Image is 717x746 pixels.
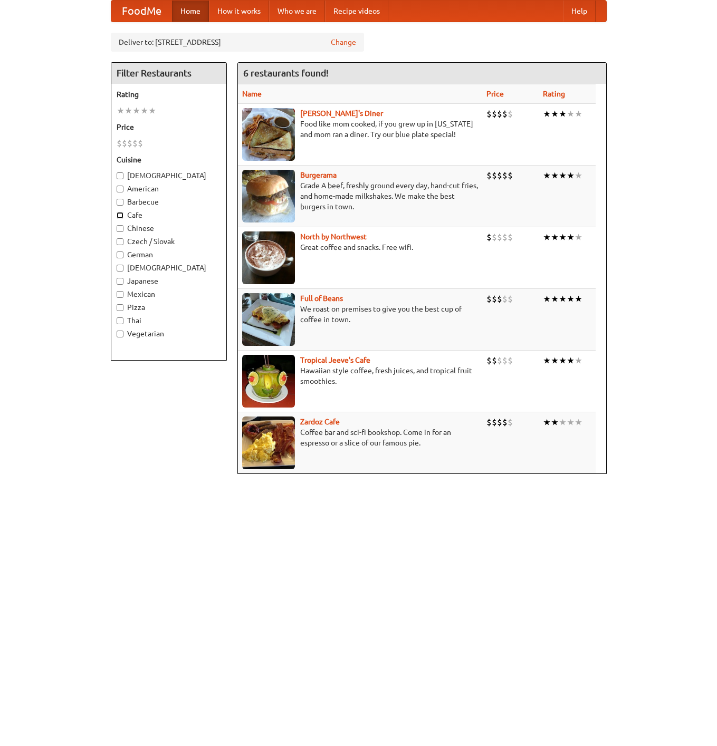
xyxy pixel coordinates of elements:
[117,223,221,234] label: Chinese
[331,37,356,47] a: Change
[508,108,513,120] li: $
[117,302,221,313] label: Pizza
[486,355,492,366] li: $
[300,171,337,179] b: Burgerama
[492,416,497,428] li: $
[117,315,221,326] label: Thai
[502,293,508,305] li: $
[486,416,492,428] li: $
[117,154,221,165] h5: Cuisine
[300,109,383,118] a: [PERSON_NAME]'s Diner
[551,355,559,366] li: ★
[132,138,138,149] li: $
[117,276,221,286] label: Japanese
[543,355,551,366] li: ★
[486,293,492,305] li: $
[243,68,329,78] ng-pluralize: 6 restaurants found!
[492,231,497,243] li: $
[269,1,325,22] a: Who we are
[567,293,575,305] li: ★
[575,416,582,428] li: ★
[111,63,226,84] h4: Filter Restaurants
[117,251,123,258] input: German
[117,291,123,298] input: Mexican
[117,197,221,207] label: Barbecue
[497,108,502,120] li: $
[567,170,575,181] li: ★
[242,304,478,325] p: We roast on premises to give you the best cup of coffee in town.
[502,231,508,243] li: $
[111,33,364,52] div: Deliver to: [STREET_ADDRESS]
[117,278,123,285] input: Japanese
[138,138,143,149] li: $
[559,416,567,428] li: ★
[497,355,502,366] li: $
[486,108,492,120] li: $
[502,355,508,366] li: $
[492,355,497,366] li: $
[567,231,575,243] li: ★
[497,231,502,243] li: $
[559,355,567,366] li: ★
[242,108,295,161] img: sallys.jpg
[117,317,123,324] input: Thai
[117,263,221,273] label: [DEMOGRAPHIC_DATA]
[117,210,221,220] label: Cafe
[300,232,367,241] b: North by Northwest
[559,170,567,181] li: ★
[117,249,221,260] label: German
[117,172,123,179] input: [DEMOGRAPHIC_DATA]
[242,231,295,284] img: north.jpg
[551,231,559,243] li: ★
[117,331,123,337] input: Vegetarian
[117,138,122,149] li: $
[140,105,148,117] li: ★
[325,1,388,22] a: Recipe videos
[575,170,582,181] li: ★
[117,236,221,247] label: Czech / Slovak
[497,416,502,428] li: $
[551,416,559,428] li: ★
[575,293,582,305] li: ★
[117,170,221,181] label: [DEMOGRAPHIC_DATA]
[117,289,221,299] label: Mexican
[486,170,492,181] li: $
[242,355,295,408] img: jeeves.jpg
[117,212,123,219] input: Cafe
[502,108,508,120] li: $
[117,199,123,206] input: Barbecue
[242,90,262,98] a: Name
[242,242,478,253] p: Great coffee and snacks. Free wifi.
[559,293,567,305] li: ★
[543,108,551,120] li: ★
[486,90,504,98] a: Price
[242,365,478,386] p: Hawaiian style coffee, fresh juices, and tropical fruit smoothies.
[111,1,172,22] a: FoodMe
[125,105,132,117] li: ★
[300,418,340,426] a: Zardoz Cafe
[492,170,497,181] li: $
[508,170,513,181] li: $
[575,355,582,366] li: ★
[242,293,295,346] img: beans.jpg
[148,105,156,117] li: ★
[242,416,295,469] img: zardoz.jpg
[575,231,582,243] li: ★
[508,416,513,428] li: $
[551,170,559,181] li: ★
[563,1,596,22] a: Help
[242,180,478,212] p: Grade A beef, freshly ground every day, hand-cut fries, and home-made milkshakes. We make the bes...
[551,293,559,305] li: ★
[543,416,551,428] li: ★
[209,1,269,22] a: How it works
[122,138,127,149] li: $
[300,356,370,364] b: Tropical Jeeve's Cafe
[300,294,343,303] a: Full of Beans
[508,231,513,243] li: $
[508,293,513,305] li: $
[497,293,502,305] li: $
[543,170,551,181] li: ★
[117,122,221,132] h5: Price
